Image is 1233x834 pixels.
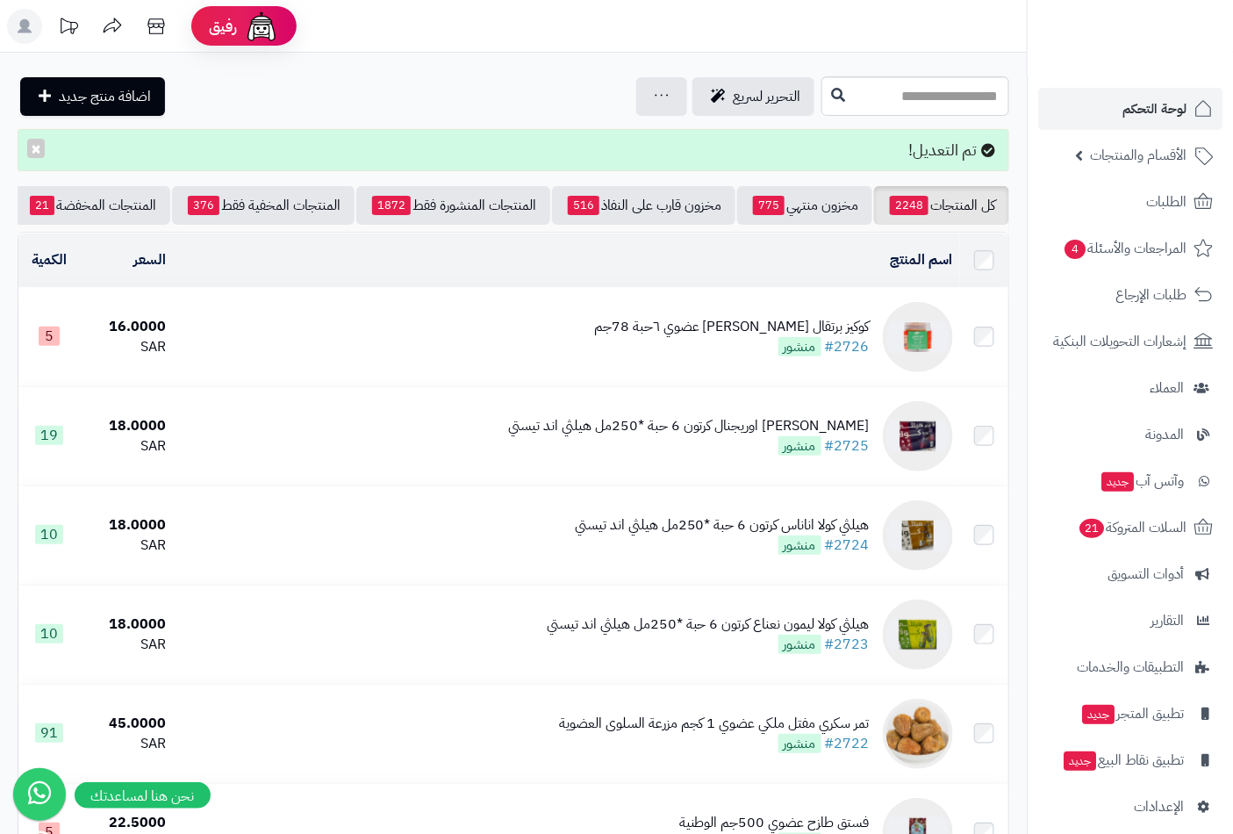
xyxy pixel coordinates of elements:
[883,699,953,769] img: تمر سكري مفتل ملكي عضوي 1 كجم مزرعة السلوى العضوية
[890,196,928,215] span: 2248
[547,615,870,635] div: هيلثي كولا ليمون نعناع كرتون 6 حبة *250مل هيلثي اند تيستي
[356,186,550,225] a: المنتجات المنشورة فقط1872
[1063,236,1186,261] span: المراجعات والأسئلة
[86,714,166,734] div: 45.0000
[1082,705,1115,724] span: جديد
[1108,562,1184,586] span: أدوات التسويق
[825,634,870,655] a: #2723
[86,436,166,457] div: SAR
[1038,413,1222,456] a: المدونة
[1115,283,1186,307] span: طلبات الإرجاع
[575,515,870,536] div: هيلثي كولا اناناس كرتون 6 حبة *250مل هيلثي اند تيستي
[778,635,821,654] span: منشور
[733,86,800,107] span: التحرير لسريع
[30,196,54,215] span: 21
[1064,751,1096,771] span: جديد
[27,139,45,158] button: ×
[1122,97,1186,121] span: لوحة التحكم
[1038,227,1222,270] a: المراجعات والأسئلة4
[825,336,870,357] a: #2726
[86,416,166,436] div: 18.0000
[1080,701,1184,726] span: تطبيق المتجر
[1077,655,1184,679] span: التطبيقات والخدمات
[559,714,870,734] div: تمر سكري مفتل ملكي عضوي 1 كجم مزرعة السلوى العضوية
[1062,748,1184,773] span: تطبيق نقاط البيع
[552,186,735,225] a: مخزون قارب على النفاذ516
[1038,693,1222,735] a: تطبيق المتجرجديد
[1038,600,1222,642] a: التقارير
[825,435,870,457] a: #2725
[59,86,151,107] span: اضافة منتج جديد
[1079,518,1104,538] span: 21
[508,416,870,436] div: [PERSON_NAME] اوريجنال كرتون 6 حبة *250مل هيلثي اند تيستي
[86,536,166,556] div: SAR
[86,515,166,536] div: 18.0000
[14,186,170,225] a: المنتجات المخفضة21
[568,196,599,215] span: 516
[1151,608,1184,633] span: التقارير
[1038,181,1222,223] a: الطلبات
[1090,143,1186,168] span: الأقسام والمنتجات
[1038,507,1222,549] a: السلات المتروكة21
[86,734,166,754] div: SAR
[1038,739,1222,781] a: تطبيق نقاط البيعجديد
[86,615,166,635] div: 18.0000
[372,196,411,215] span: 1872
[188,196,219,215] span: 376
[209,16,237,37] span: رفيق
[883,600,953,670] img: هيلثي كولا ليمون نعناع كرتون 6 حبة *250مل هيلثي اند تيستي
[1038,786,1222,828] a: الإعدادات
[172,186,355,225] a: المنتجات المخفية فقط376
[1038,88,1222,130] a: لوحة التحكم
[825,535,870,556] a: #2724
[35,624,63,643] span: 10
[778,337,821,356] span: منشور
[883,500,953,571] img: هيلثي كولا اناناس كرتون 6 حبة *250مل هيلثي اند تيستي
[109,812,166,833] span: 22.5000
[86,337,166,357] div: SAR
[692,77,814,116] a: التحرير لسريع
[244,9,279,44] img: ai-face.png
[35,525,63,544] span: 10
[1100,469,1184,493] span: وآتس آب
[1038,553,1222,595] a: أدوات التسويق
[1064,239,1086,259] span: 4
[1038,367,1222,409] a: العملاء
[1038,274,1222,316] a: طلبات الإرجاع
[778,536,821,555] span: منشور
[883,401,953,471] img: هيلثي كولا اوريجنال كرتون 6 حبة *250مل هيلثي اند تيستي
[1038,460,1222,502] a: وآتس آبجديد
[1038,320,1222,363] a: إشعارات التحويلات البنكية
[1053,329,1186,354] span: إشعارات التحويلات البنكية
[883,302,953,372] img: كوكيز برتقال كيتو عضوي ٦حبة 78جم
[1038,646,1222,688] a: التطبيقات والخدمات
[39,327,60,346] span: 5
[778,734,821,753] span: منشور
[86,317,166,337] div: 16.0000
[20,77,165,116] a: اضافة منتج جديد
[679,813,870,833] div: فستق طازح عضوي 500جم الوطنية
[1101,472,1134,492] span: جديد
[594,317,870,337] div: كوكيز برتقال [PERSON_NAME] عضوي ٦حبة 78جم
[35,723,63,743] span: 91
[86,635,166,655] div: SAR
[874,186,1009,225] a: كل المنتجات2248
[1114,35,1216,72] img: logo-2.png
[133,249,166,270] a: السعر
[1134,794,1184,819] span: الإعدادات
[1150,376,1184,400] span: العملاء
[825,733,870,754] a: #2722
[1145,422,1184,447] span: المدونة
[18,129,1009,171] div: تم التعديل!
[737,186,872,225] a: مخزون منتهي775
[32,249,67,270] a: الكمية
[891,249,953,270] a: اسم المنتج
[1078,515,1186,540] span: السلات المتروكة
[1146,190,1186,214] span: الطلبات
[47,9,90,48] a: تحديثات المنصة
[778,436,821,456] span: منشور
[35,426,63,445] span: 19
[753,196,785,215] span: 775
